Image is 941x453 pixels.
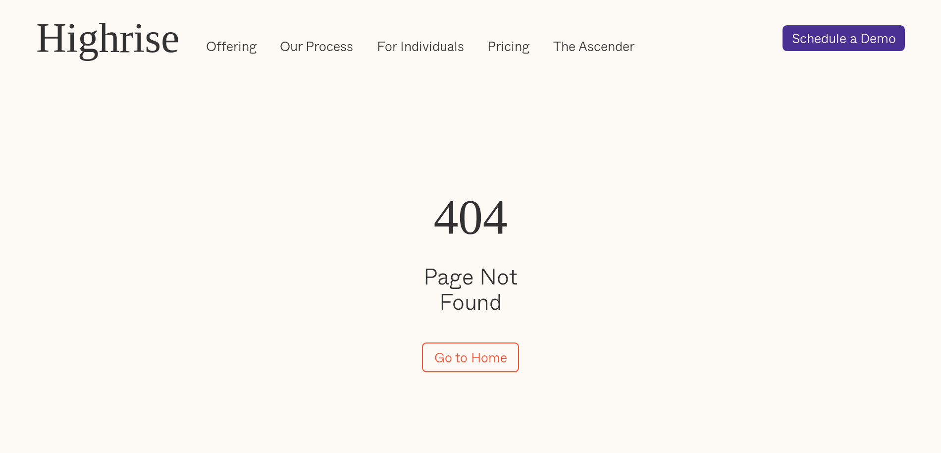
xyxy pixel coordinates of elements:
h1: 404 [396,190,545,244]
a: Go to Home [422,342,519,372]
h2: Page Not Found [396,263,545,314]
a: Our Process [280,37,353,55]
a: Schedule a Demo [783,25,905,51]
a: Highrise [36,15,179,61]
a: The Ascender [553,37,634,55]
a: Offering [206,37,257,55]
a: Pricing [487,37,529,55]
a: For Individuals [377,37,464,55]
